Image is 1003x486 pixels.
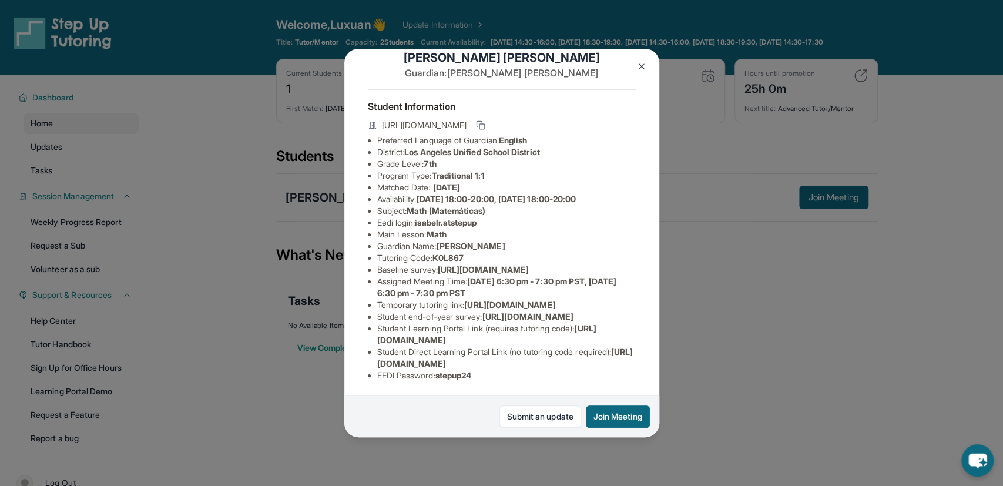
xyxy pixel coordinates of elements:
[377,146,636,158] li: District:
[499,135,528,145] span: English
[368,66,636,80] p: Guardian: [PERSON_NAME] [PERSON_NAME]
[377,323,636,346] li: Student Learning Portal Link (requires tutoring code) :
[377,276,616,298] span: [DATE] 6:30 pm - 7:30 pm PST, [DATE] 6:30 pm - 7:30 pm PST
[424,159,436,169] span: 7th
[438,264,529,274] span: [URL][DOMAIN_NAME]
[464,300,555,310] span: [URL][DOMAIN_NAME]
[377,158,636,170] li: Grade Level:
[474,118,488,132] button: Copy link
[433,182,460,192] span: [DATE]
[377,205,636,217] li: Subject :
[482,311,573,321] span: [URL][DOMAIN_NAME]
[407,206,485,216] span: Math (Matemáticas)
[377,370,636,381] li: EEDI Password :
[377,252,636,264] li: Tutoring Code :
[416,194,576,204] span: [DATE] 18:00-20:00, [DATE] 18:00-20:00
[368,99,636,113] h4: Student Information
[377,229,636,240] li: Main Lesson :
[415,217,477,227] span: isabelr.atstepup
[368,49,636,66] h1: [PERSON_NAME] [PERSON_NAME]
[377,240,636,252] li: Guardian Name :
[432,253,464,263] span: K0L867
[377,299,636,311] li: Temporary tutoring link :
[431,170,484,180] span: Traditional 1:1
[382,119,467,131] span: [URL][DOMAIN_NAME]
[437,241,505,251] span: [PERSON_NAME]
[377,135,636,146] li: Preferred Language of Guardian:
[377,182,636,193] li: Matched Date:
[377,170,636,182] li: Program Type:
[404,147,539,157] span: Los Angeles Unified School District
[377,311,636,323] li: Student end-of-year survey :
[377,276,636,299] li: Assigned Meeting Time :
[377,264,636,276] li: Baseline survey :
[435,370,472,380] span: stepup24
[426,229,446,239] span: Math
[499,405,581,428] a: Submit an update
[637,62,646,71] img: Close Icon
[377,217,636,229] li: Eedi login :
[377,346,636,370] li: Student Direct Learning Portal Link (no tutoring code required) :
[377,193,636,205] li: Availability:
[961,444,994,477] button: chat-button
[586,405,650,428] button: Join Meeting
